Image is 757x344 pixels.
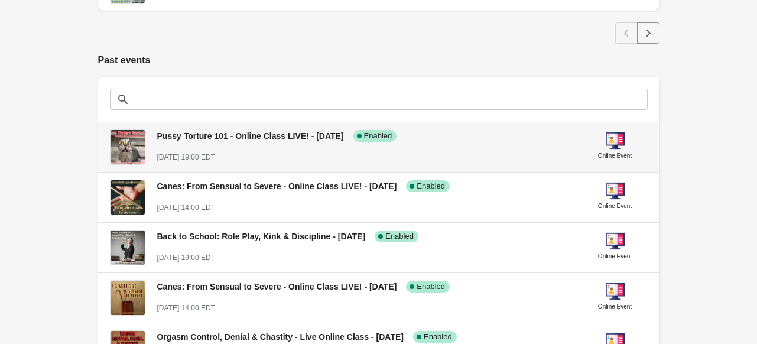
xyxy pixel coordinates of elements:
[424,332,452,342] span: Enabled
[606,232,625,251] img: online-event-5d64391802a09ceff1f8b055f10f5880.png
[157,232,366,241] span: Back to School: Role Play, Kink & Discipline - [DATE]
[417,282,445,291] span: Enabled
[157,282,397,291] span: Canes: From Sensual to Severe - Online Class LIVE! - [DATE]
[598,301,632,313] div: Online Event
[111,281,145,315] img: Canes: From Sensual to Severe - Online Class LIVE! - June 28, 2025
[157,304,215,312] span: [DATE] 14:00 EDT
[364,131,392,141] span: Enabled
[417,181,445,191] span: Enabled
[606,181,625,200] img: online-event-5d64391802a09ceff1f8b055f10f5880.png
[606,131,625,150] img: online-event-5d64391802a09ceff1f8b055f10f5880.png
[111,130,145,164] img: Pussy Torture 101 - Online Class LIVE! - October 2, 2025
[157,254,215,262] span: [DATE] 19:00 EDT
[606,282,625,301] img: online-event-5d64391802a09ceff1f8b055f10f5880.png
[637,22,659,44] button: Next
[598,150,632,162] div: Online Event
[157,203,215,212] span: [DATE] 14:00 EDT
[598,200,632,212] div: Online Event
[111,180,145,215] img: Canes: From Sensual to Severe - Online Class LIVE! - September 21, 2025
[385,232,414,241] span: Enabled
[157,153,215,161] span: [DATE] 19:00 EDT
[157,131,344,141] span: Pussy Torture 101 - Online Class LIVE! - [DATE]
[98,53,659,67] h2: Past events
[111,231,145,265] img: Back to School: Role Play, Kink & Discipline - September 11, 2025
[157,332,404,342] span: Orgasm Control, Denial & Chastity - Live Online Class - [DATE]
[598,251,632,262] div: Online Event
[157,181,397,191] span: Canes: From Sensual to Severe - Online Class LIVE! - [DATE]
[615,22,659,44] nav: Pagination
